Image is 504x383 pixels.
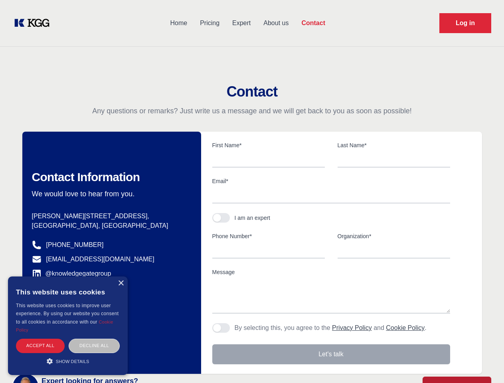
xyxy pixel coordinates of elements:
label: Email* [212,177,450,185]
a: @knowledgegategroup [32,269,111,278]
div: Show details [16,357,120,365]
div: Close [118,280,124,286]
a: Home [164,13,194,34]
h2: Contact Information [32,170,188,184]
a: Request Demo [439,13,491,33]
iframe: Chat Widget [464,345,504,383]
a: [EMAIL_ADDRESS][DOMAIN_NAME] [46,255,154,264]
div: Accept all [16,339,65,353]
label: Phone Number* [212,232,325,240]
p: Any questions or remarks? Just write us a message and we will get back to you as soon as possible! [10,106,494,116]
label: Message [212,268,450,276]
p: By selecting this, you agree to the and . [235,323,427,333]
label: Last Name* [338,141,450,149]
button: Let's talk [212,344,450,364]
a: Cookie Policy [386,324,425,331]
a: Contact [295,13,332,34]
div: Decline all [69,339,120,353]
a: About us [257,13,295,34]
a: Privacy Policy [332,324,372,331]
div: I am an expert [235,214,271,222]
span: Show details [56,359,89,364]
a: KOL Knowledge Platform: Talk to Key External Experts (KEE) [13,17,56,30]
p: [GEOGRAPHIC_DATA], [GEOGRAPHIC_DATA] [32,221,188,231]
label: First Name* [212,141,325,149]
span: This website uses cookies to improve user experience. By using our website you consent to all coo... [16,303,119,325]
p: [PERSON_NAME][STREET_ADDRESS], [32,211,188,221]
a: Expert [226,13,257,34]
p: We would love to hear from you. [32,189,188,199]
label: Organization* [338,232,450,240]
h2: Contact [10,84,494,100]
a: Cookie Policy [16,320,113,332]
a: Pricing [194,13,226,34]
div: This website uses cookies [16,282,120,302]
a: [PHONE_NUMBER] [46,240,104,250]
